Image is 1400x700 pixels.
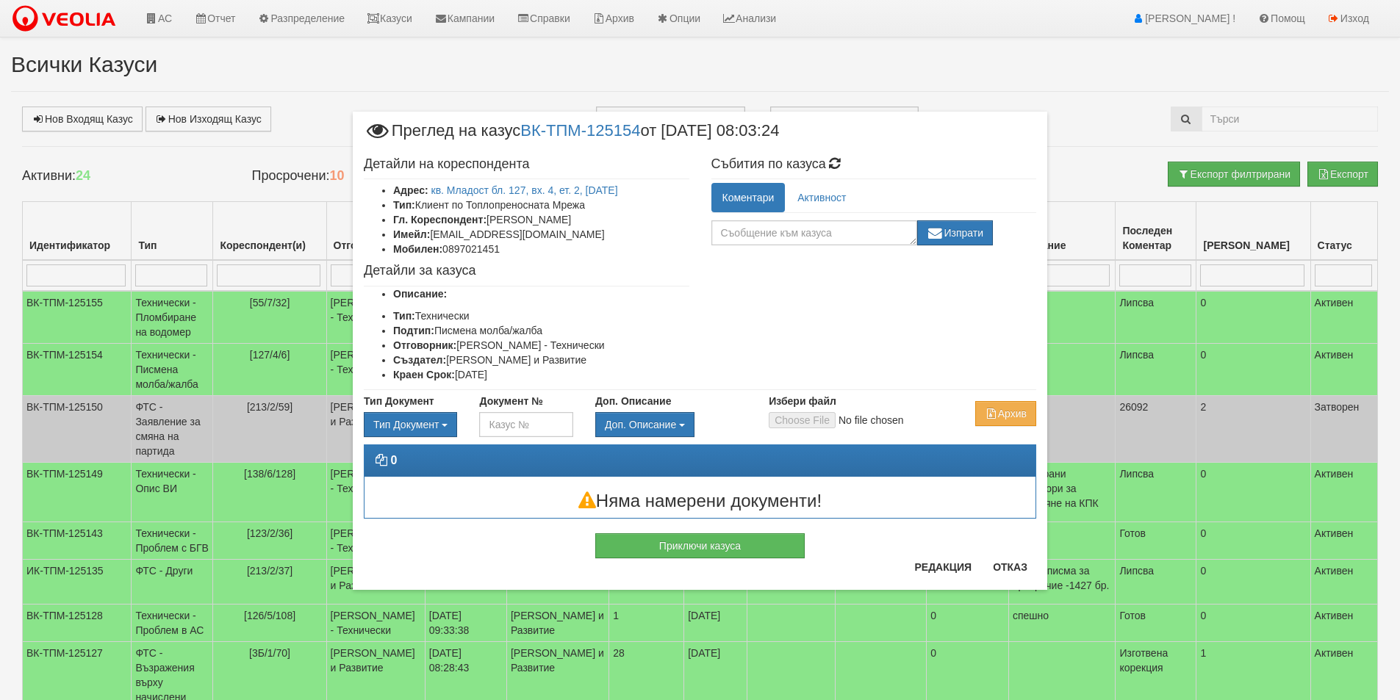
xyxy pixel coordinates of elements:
[393,310,415,322] b: Тип:
[431,184,618,196] a: кв. Младост бл. 127, вх. 4, ет. 2, [DATE]
[975,401,1036,426] button: Архив
[393,369,455,380] b: Краен Срок:
[390,454,397,466] strong: 0
[364,394,434,408] label: Тип Документ
[905,555,980,579] button: Редакция
[595,412,747,437] div: Двоен клик, за изчистване на избраната стойност.
[364,412,457,437] button: Тип Документ
[393,214,487,225] b: Гл. Кореспондент:
[364,412,457,437] div: Двоен клик, за изчистване на избраната стойност.
[373,419,439,430] span: Тип Документ
[364,157,689,172] h4: Детайли на кореспондента
[479,394,542,408] label: Документ №
[393,325,434,336] b: Подтип:
[917,220,994,245] button: Изпрати
[595,394,671,408] label: Доп. Описание
[393,308,689,323] li: Технически
[711,157,1037,172] h4: Събития по казуса
[595,533,805,558] button: Приключи казуса
[393,184,428,196] b: Адрес:
[393,338,689,353] li: [PERSON_NAME] - Технически
[393,242,689,256] li: 0897021451
[393,339,456,351] b: Отговорник:
[393,243,442,255] b: Мобилен:
[393,227,689,242] li: [EMAIL_ADDRESS][DOMAIN_NAME]
[393,354,446,366] b: Създател:
[605,419,676,430] span: Доп. Описание
[984,555,1036,579] button: Отказ
[393,353,689,367] li: [PERSON_NAME] и Развитие
[479,412,572,437] input: Казус №
[393,199,415,211] b: Тип:
[769,394,836,408] label: Избери файл
[364,123,779,150] span: Преглед на казус от [DATE] 08:03:24
[520,120,640,139] a: ВК-ТПМ-125154
[393,198,689,212] li: Клиент по Топлопреносната Мрежа
[711,183,786,212] a: Коментари
[393,228,430,240] b: Имейл:
[365,491,1035,510] h3: Няма намерени документи!
[393,288,447,300] b: Описание:
[393,323,689,338] li: Писмена молба/жалба
[595,412,694,437] button: Доп. Описание
[786,183,857,212] a: Активност
[364,264,689,278] h4: Детайли за казуса
[393,367,689,382] li: [DATE]
[393,212,689,227] li: [PERSON_NAME]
